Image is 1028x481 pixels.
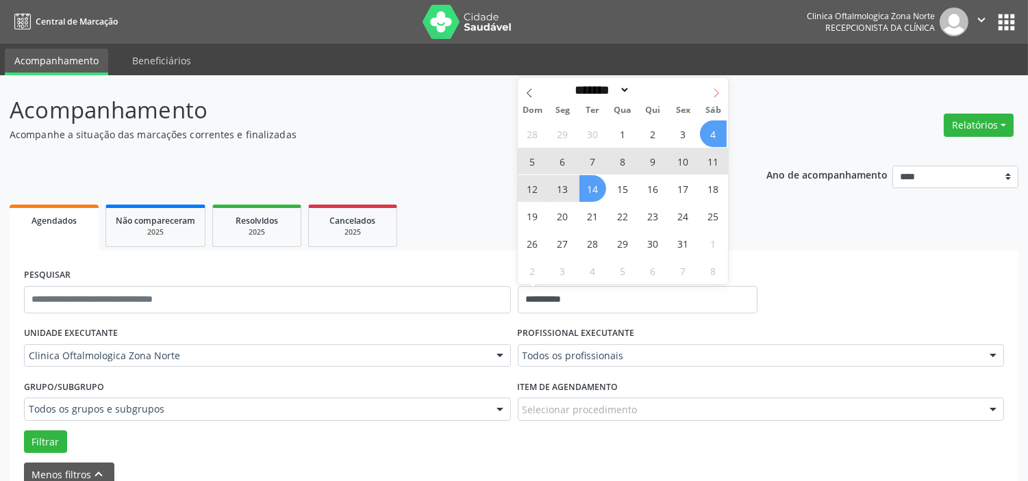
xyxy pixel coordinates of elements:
span: Clinica Oftalmologica Zona Norte [29,349,483,363]
span: Outubro 15, 2025 [610,175,636,202]
select: Month [571,83,631,97]
span: Outubro 31, 2025 [670,230,697,257]
span: Outubro 11, 2025 [700,148,727,174]
span: Outubro 21, 2025 [579,203,606,229]
span: Outubro 2, 2025 [640,120,666,147]
span: Novembro 1, 2025 [700,230,727,257]
i:  [974,12,989,27]
span: Outubro 27, 2025 [549,230,576,257]
span: Outubro 19, 2025 [519,203,546,229]
button: Filtrar [24,430,67,454]
span: Não compareceram [116,215,195,226]
span: Resolvidos [236,215,278,226]
span: Outubro 5, 2025 [519,148,546,174]
div: 2025 [116,227,195,237]
div: 2025 [318,227,387,237]
label: Item de agendamento [518,376,618,398]
button:  [968,8,994,36]
span: Outubro 23, 2025 [640,203,666,229]
span: Selecionar procedimento [523,402,638,417]
span: Outubro 8, 2025 [610,148,636,174]
span: Outubro 28, 2025 [579,230,606,257]
span: Todos os profissionais [523,349,977,363]
label: PESQUISAR [24,265,71,286]
label: PROFISSIONAL EXECUTANTE [518,323,635,344]
button: apps [994,10,1018,34]
span: Outubro 22, 2025 [610,203,636,229]
p: Acompanhamento [10,93,716,127]
label: UNIDADE EXECUTANTE [24,323,118,344]
span: Agendados [32,215,77,226]
span: Outubro 26, 2025 [519,230,546,257]
span: Central de Marcação [36,16,118,27]
span: Outubro 18, 2025 [700,175,727,202]
span: Outubro 9, 2025 [640,148,666,174]
button: Relatórios [944,114,1014,137]
span: Novembro 7, 2025 [670,257,697,284]
span: Setembro 29, 2025 [549,120,576,147]
p: Ano de acompanhamento [766,166,888,183]
span: Outubro 24, 2025 [670,203,697,229]
span: Outubro 10, 2025 [670,148,697,174]
span: Cancelados [330,215,376,226]
span: Seg [548,106,578,115]
span: Outubro 29, 2025 [610,230,636,257]
input: Year [630,83,675,97]
span: Outubro 6, 2025 [549,148,576,174]
span: Qui [638,106,668,115]
span: Outubro 20, 2025 [549,203,576,229]
span: Novembro 6, 2025 [640,257,666,284]
a: Beneficiários [123,49,201,73]
span: Novembro 3, 2025 [549,257,576,284]
span: Outubro 1, 2025 [610,120,636,147]
span: Outubro 17, 2025 [670,175,697,202]
a: Central de Marcação [10,10,118,33]
span: Recepcionista da clínica [825,22,935,34]
label: Grupo/Subgrupo [24,376,104,398]
span: Novembro 5, 2025 [610,257,636,284]
span: Outubro 3, 2025 [670,120,697,147]
span: Novembro 2, 2025 [519,257,546,284]
span: Outubro 13, 2025 [549,175,576,202]
span: Novembro 4, 2025 [579,257,606,284]
span: Ter [578,106,608,115]
div: Clinica Oftalmologica Zona Norte [807,10,935,22]
span: Sáb [698,106,728,115]
span: Outubro 12, 2025 [519,175,546,202]
span: Qua [608,106,638,115]
span: Outubro 16, 2025 [640,175,666,202]
span: Outubro 14, 2025 [579,175,606,202]
span: Outubro 25, 2025 [700,203,727,229]
span: Sex [668,106,698,115]
span: Setembro 30, 2025 [579,120,606,147]
img: img [940,8,968,36]
p: Acompanhe a situação das marcações correntes e finalizadas [10,127,716,142]
span: Outubro 7, 2025 [579,148,606,174]
span: Dom [518,106,548,115]
span: Outubro 4, 2025 [700,120,727,147]
span: Setembro 28, 2025 [519,120,546,147]
span: Todos os grupos e subgrupos [29,402,483,416]
div: 2025 [223,227,291,237]
a: Acompanhamento [5,49,108,75]
span: Novembro 8, 2025 [700,257,727,284]
span: Outubro 30, 2025 [640,230,666,257]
